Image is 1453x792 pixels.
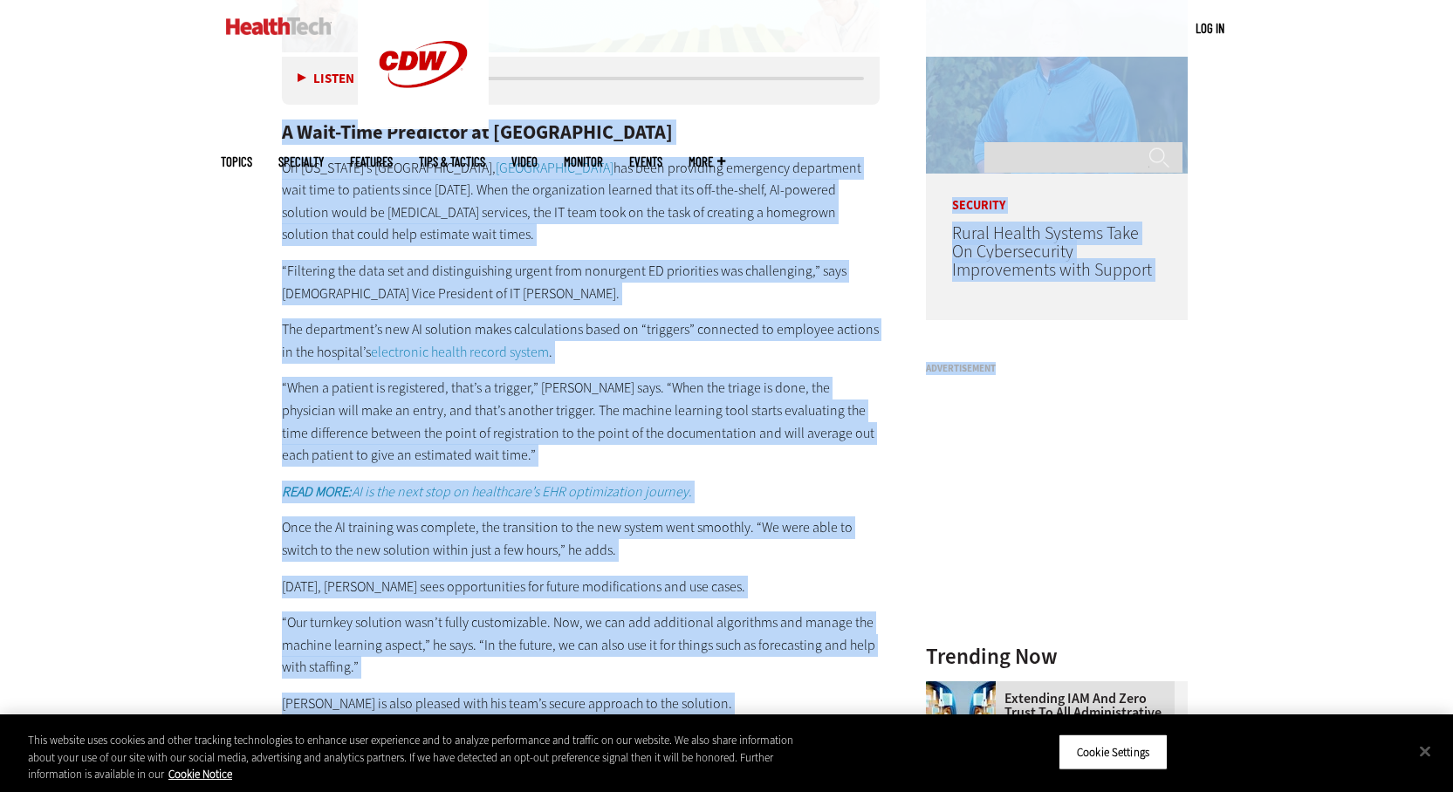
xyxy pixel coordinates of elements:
p: The department’s new AI solution makes calculations based on “triggers” connected to employee act... [282,318,881,363]
p: [PERSON_NAME] is also pleased with his team’s secure approach to the solution. [282,693,881,715]
img: Home [226,17,332,35]
button: Close [1406,732,1444,770]
span: More [689,155,725,168]
p: Once the AI training was complete, the transition to the new system went smoothly. “We were able ... [282,516,881,561]
h3: Trending Now [926,645,1188,667]
a: Features [350,155,393,168]
span: Specialty [278,155,324,168]
a: Events [629,155,662,168]
a: READ MORE:AI is the next stop on healthcare’s EHR optimization journey. [282,482,692,501]
a: Tips & Tactics [419,155,485,168]
p: [DATE], [PERSON_NAME] sees opportunities for future modifications and use cases. [282,576,881,598]
a: More information about your privacy [168,767,232,782]
p: Security [926,174,1188,212]
a: Video [511,155,538,168]
span: Topics [221,155,252,168]
p: “When a patient is registered, that’s a trigger,” [PERSON_NAME] says. “When the triage is done, t... [282,377,881,466]
h3: Advertisement [926,364,1188,373]
a: Rural Health Systems Take On Cybersecurity Improvements with Support [952,222,1152,282]
a: abstract image of woman with pixelated face [926,681,1004,695]
img: abstract image of woman with pixelated face [926,681,996,751]
a: Extending IAM and Zero Trust to All Administrative Accounts [926,692,1177,734]
button: Cookie Settings [1059,734,1168,770]
a: Log in [1196,20,1224,36]
p: “Filtering the data set and distinguishing urgent from nonurgent ED priorities was challenging,” ... [282,260,881,304]
div: This website uses cookies and other tracking technologies to enhance user experience and to analy... [28,732,799,783]
p: “Our turnkey solution wasn’t fully customizable. Now, we can add additional algorithms and manage... [282,611,881,679]
strong: READ MORE: [282,482,352,501]
a: MonITor [564,155,603,168]
em: AI is the next stop on healthcare’s EHR optimization journey. [282,482,692,501]
a: CDW [358,115,489,133]
div: User menu [1196,19,1224,38]
iframe: advertisement [926,381,1188,599]
a: electronic health record system [371,343,549,361]
p: On [US_STATE]’s [GEOGRAPHIC_DATA], has been providing emergency department wait time to patients ... [282,157,881,246]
